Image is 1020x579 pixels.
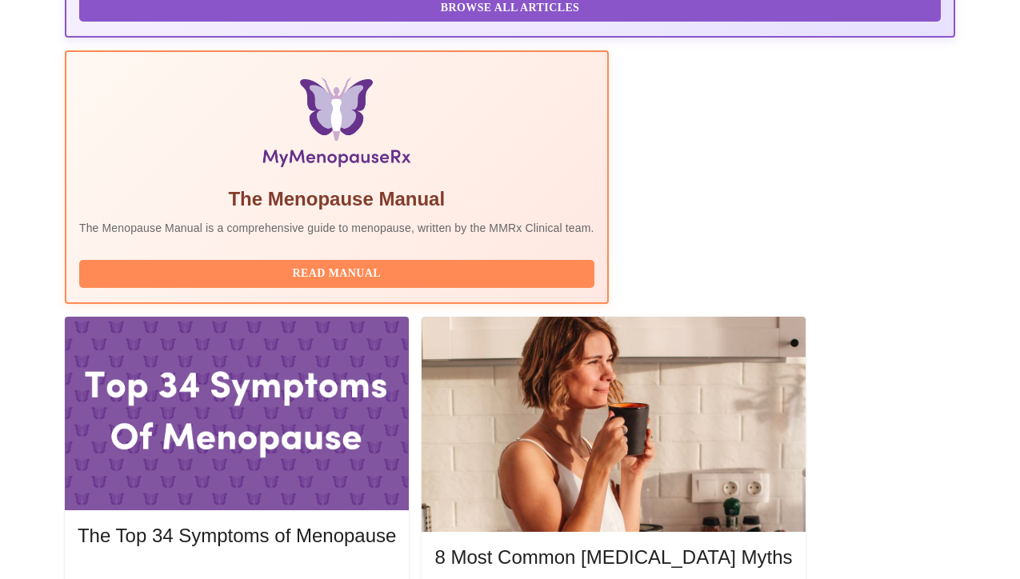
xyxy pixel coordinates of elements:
[79,186,594,212] h5: The Menopause Manual
[95,264,578,284] span: Read Manual
[79,260,594,288] button: Read Manual
[79,220,594,236] p: The Menopause Manual is a comprehensive guide to menopause, written by the MMRx Clinical team.
[78,523,396,549] h5: The Top 34 Symptoms of Menopause
[434,545,792,570] h5: 8 Most Common [MEDICAL_DATA] Myths
[79,266,598,279] a: Read Manual
[161,78,512,174] img: Menopause Manual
